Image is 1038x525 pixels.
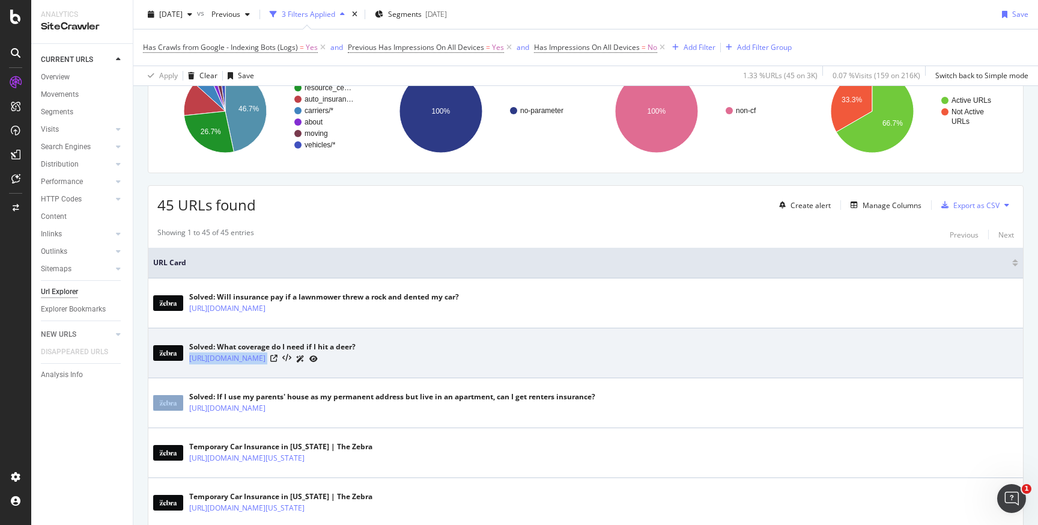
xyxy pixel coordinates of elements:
[882,119,903,127] text: 66.7%
[207,9,240,19] span: Previous
[534,42,640,52] span: Has Impressions On All Devices
[41,71,124,84] a: Overview
[388,9,422,19] span: Segments
[41,228,112,241] a: Inlinks
[997,5,1028,24] button: Save
[41,88,79,101] div: Movements
[201,127,221,136] text: 26.7%
[41,123,59,136] div: Visits
[41,71,70,84] div: Overview
[238,105,259,113] text: 46.7%
[951,108,984,116] text: Not Active
[305,118,323,126] text: about
[951,96,991,105] text: Active URLs
[370,5,452,24] button: Segments[DATE]
[265,5,350,24] button: 3 Filters Applied
[517,41,529,53] button: and
[348,42,484,52] span: Previous Has Impressions On All Devices
[189,391,595,402] div: Solved: If I use my parents' house as my permanent address but live in an apartment, can I get re...
[721,40,792,55] button: Add Filter Group
[189,302,266,315] a: [URL][DOMAIN_NAME]
[737,42,792,52] div: Add Filter Group
[743,70,818,81] div: 1.33 % URLs ( 45 on 3K )
[648,107,666,115] text: 100%
[432,107,451,115] text: 100%
[153,395,183,411] img: main image
[300,42,304,52] span: =
[41,193,112,206] a: HTTP Codes
[425,9,447,19] div: [DATE]
[41,210,124,223] a: Content
[41,263,112,275] a: Sitemaps
[41,176,83,188] div: Performance
[189,292,459,302] div: Solved: Will insurance pay if a lawnmower threw a rock and dented my car?
[157,195,256,215] span: 45 URLs found
[223,66,254,85] button: Save
[153,345,183,361] img: main image
[41,106,124,118] a: Segments
[935,70,1028,81] div: Switch back to Simple mode
[41,123,112,136] a: Visits
[791,200,831,210] div: Create alert
[998,230,1014,240] div: Next
[589,59,796,164] svg: A chart.
[41,176,112,188] a: Performance
[41,210,67,223] div: Content
[41,328,76,341] div: NEW URLS
[296,352,305,365] a: AI Url Details
[41,369,124,381] a: Analysis Info
[936,195,1000,215] button: Export as CSV
[41,10,123,20] div: Analytics
[41,88,124,101] a: Movements
[41,245,67,258] div: Outlinks
[183,66,217,85] button: Clear
[667,40,715,55] button: Add Filter
[41,158,112,171] a: Distribution
[350,8,360,20] div: times
[736,106,756,115] text: non-cf
[41,245,112,258] a: Outlinks
[309,352,318,365] a: URL Inspection
[282,9,335,19] div: 3 Filters Applied
[953,200,1000,210] div: Export as CSV
[305,95,353,103] text: auto_insuran…
[41,328,112,341] a: NEW URLS
[492,39,504,56] span: Yes
[41,228,62,241] div: Inlinks
[41,346,120,358] a: DISAPPEARED URLS
[330,42,343,52] div: and
[833,70,920,81] div: 0.07 % Visits ( 159 on 216K )
[305,106,333,115] text: carriers/*
[153,495,183,511] img: main image
[41,54,112,66] a: CURRENT URLS
[189,452,305,464] a: [URL][DOMAIN_NAME][US_STATE]
[842,96,862,104] text: 33.3%
[305,84,351,92] text: resource_ce…
[159,70,178,81] div: Apply
[950,230,979,240] div: Previous
[305,141,336,149] text: vehicles/*
[863,200,921,210] div: Manage Columns
[41,141,112,153] a: Search Engines
[373,59,580,164] svg: A chart.
[846,198,921,212] button: Manage Columns
[41,106,73,118] div: Segments
[41,263,71,275] div: Sitemaps
[159,9,183,19] span: 2025 Oct. 3rd
[306,39,318,56] span: Yes
[41,286,124,298] a: Url Explorer
[270,355,278,362] a: Visit Online Page
[41,369,83,381] div: Analysis Info
[189,342,356,352] div: Solved: What coverage do I need if I hit a deer?
[143,66,178,85] button: Apply
[238,70,254,81] div: Save
[189,441,372,452] div: Temporary Car Insurance in [US_STATE] | The Zebra
[197,8,207,18] span: vs
[330,41,343,53] button: and
[143,5,197,24] button: [DATE]
[41,158,79,171] div: Distribution
[998,227,1014,242] button: Next
[189,491,372,502] div: Temporary Car Insurance in [US_STATE] | The Zebra
[520,106,563,115] text: no-parameter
